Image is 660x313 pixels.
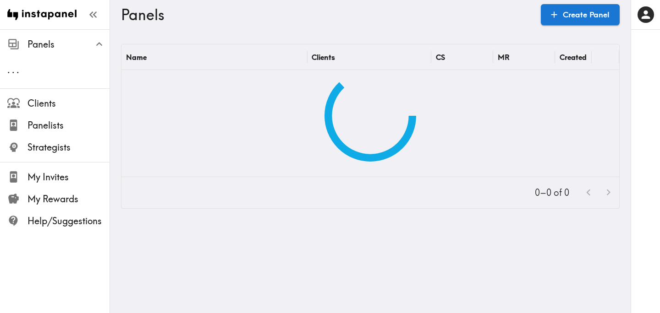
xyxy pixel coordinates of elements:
[27,141,110,154] span: Strategists
[498,53,510,62] div: MR
[121,6,533,23] h3: Panels
[560,53,587,62] div: Created
[27,38,110,51] span: Panels
[27,119,110,132] span: Panelists
[12,64,15,76] span: .
[312,53,335,62] div: Clients
[27,97,110,110] span: Clients
[27,171,110,183] span: My Invites
[541,4,620,25] a: Create Panel
[7,64,10,76] span: .
[27,193,110,205] span: My Rewards
[436,53,445,62] div: CS
[535,186,569,199] p: 0–0 of 0
[126,53,147,62] div: Name
[27,215,110,227] span: Help/Suggestions
[16,64,19,76] span: .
